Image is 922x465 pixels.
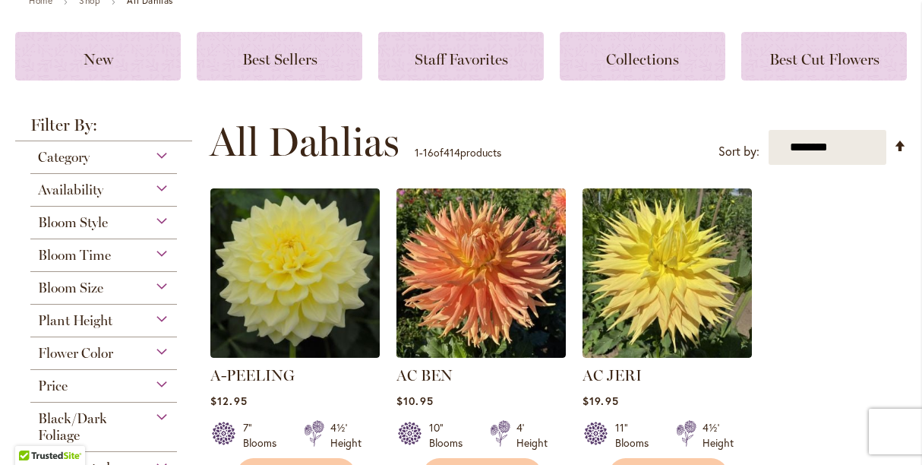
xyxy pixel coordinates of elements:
[741,32,907,81] a: Best Cut Flowers
[15,32,181,81] a: New
[38,345,113,362] span: Flower Color
[210,119,399,165] span: All Dahlias
[38,280,103,296] span: Bloom Size
[396,346,566,361] a: AC BEN
[429,420,472,451] div: 10" Blooms
[38,410,107,444] span: Black/Dark Foliage
[242,50,317,68] span: Best Sellers
[560,32,725,81] a: Collections
[210,346,380,361] a: A-Peeling
[703,420,734,451] div: 4½' Height
[415,145,419,160] span: 1
[330,420,362,451] div: 4½' Height
[11,411,54,454] iframe: Launch Accessibility Center
[38,214,108,231] span: Bloom Style
[415,50,508,68] span: Staff Favorites
[769,50,879,68] span: Best Cut Flowers
[38,378,68,394] span: Price
[396,366,453,384] a: AC BEN
[516,420,548,451] div: 4' Height
[606,50,679,68] span: Collections
[583,394,618,408] span: $19.95
[15,117,192,141] strong: Filter By:
[396,188,566,358] img: AC BEN
[583,346,752,361] a: AC Jeri
[210,188,380,358] img: A-Peeling
[38,312,112,329] span: Plant Height
[583,188,752,358] img: AC Jeri
[38,149,90,166] span: Category
[415,141,501,165] p: - of products
[38,182,103,198] span: Availability
[396,394,433,408] span: $10.95
[84,50,113,68] span: New
[210,366,295,384] a: A-PEELING
[197,32,362,81] a: Best Sellers
[615,420,658,451] div: 11" Blooms
[378,32,544,81] a: Staff Favorites
[243,420,286,451] div: 7" Blooms
[210,394,247,408] span: $12.95
[583,366,642,384] a: AC JERI
[423,145,434,160] span: 16
[444,145,460,160] span: 414
[718,138,759,166] label: Sort by:
[38,247,111,264] span: Bloom Time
